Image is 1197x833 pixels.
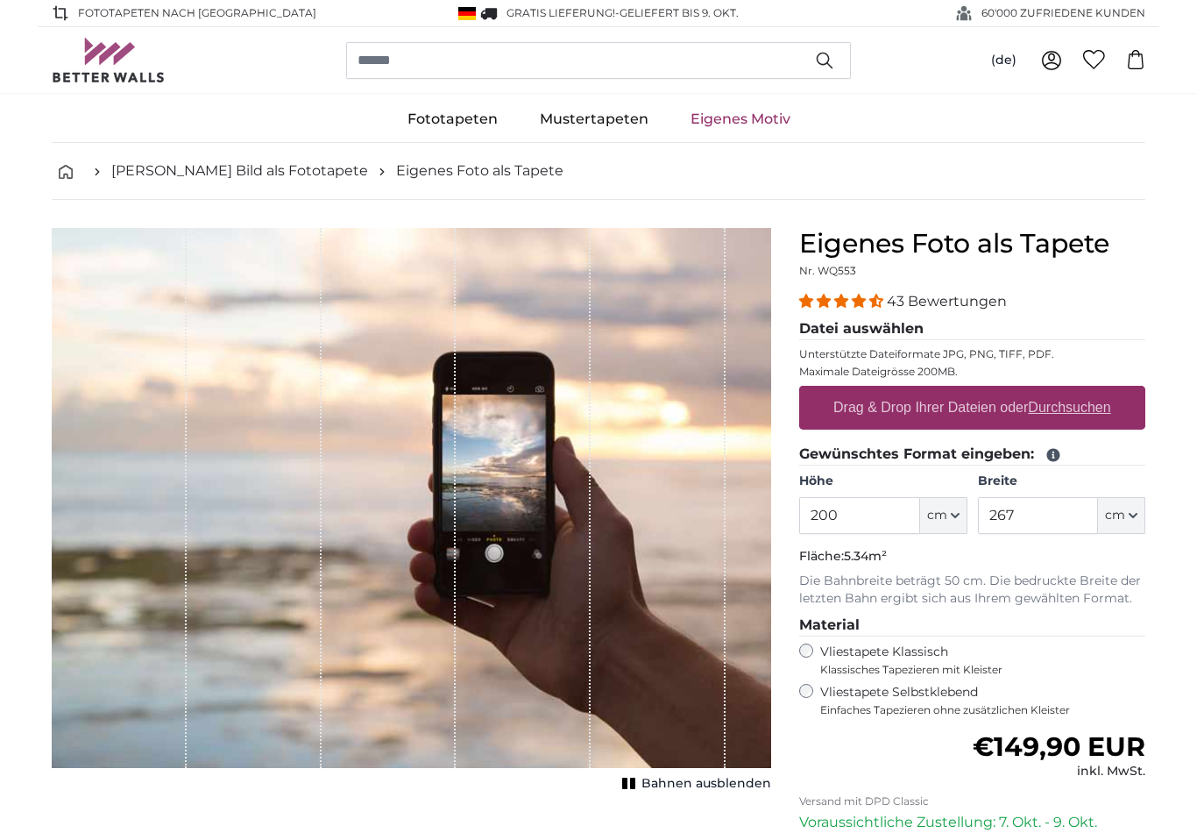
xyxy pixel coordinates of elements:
span: GRATIS Lieferung! [506,6,615,19]
span: €149,90 EUR [973,730,1145,763]
legend: Datei auswählen [799,318,1145,340]
p: Unterstützte Dateiformate JPG, PNG, TIFF, PDF. [799,347,1145,361]
p: Fläche: [799,548,1145,566]
div: inkl. MwSt. [973,763,1145,780]
a: Fototapeten [386,96,519,142]
a: [PERSON_NAME] Bild als Fototapete [111,160,368,182]
span: - [615,6,739,19]
a: Eigenes Foto als Tapete [396,160,563,182]
span: Klassisches Tapezieren mit Kleister [820,663,1130,677]
p: Versand mit DPD Classic [799,794,1145,808]
span: cm [1105,507,1125,524]
p: Voraussichtliche Zustellung: 7. Okt. - 9. Okt. [799,812,1145,833]
span: 4.40 stars [799,293,887,310]
button: cm [920,497,967,534]
span: 5.34m² [844,548,887,564]
a: Mustertapeten [519,96,669,142]
span: 60'000 ZUFRIEDENE KUNDEN [981,5,1145,21]
img: Deutschland [458,7,476,20]
span: 43 Bewertungen [887,293,1007,310]
span: cm [927,507,947,524]
span: Geliefert bis 9. Okt. [620,6,739,19]
legend: Material [799,615,1145,637]
label: Vliestapete Selbstklebend [820,684,1145,717]
button: Bahnen ausblenden [617,772,771,796]
label: Breite [978,473,1145,490]
span: Einfaches Tapezieren ohne zusätzlichen Kleister [820,703,1145,717]
img: Betterwalls [52,38,166,82]
span: Nr. WQ553 [799,264,856,277]
button: (de) [977,45,1031,76]
span: Bahnen ausblenden [641,775,771,793]
a: Eigenes Motiv [669,96,811,142]
span: Fototapeten nach [GEOGRAPHIC_DATA] [78,5,316,21]
div: 1 of 1 [52,228,771,796]
button: cm [1098,497,1145,534]
p: Die Bahnbreite beträgt 50 cm. Die bedruckte Breite der letzten Bahn ergibt sich aus Ihrem gewählt... [799,573,1145,608]
label: Höhe [799,473,967,490]
p: Maximale Dateigrösse 200MB. [799,365,1145,379]
label: Vliestapete Klassisch [820,644,1130,677]
h1: Eigenes Foto als Tapete [799,228,1145,260]
nav: breadcrumbs [52,143,1145,200]
legend: Gewünschtes Format eingeben: [799,444,1145,466]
